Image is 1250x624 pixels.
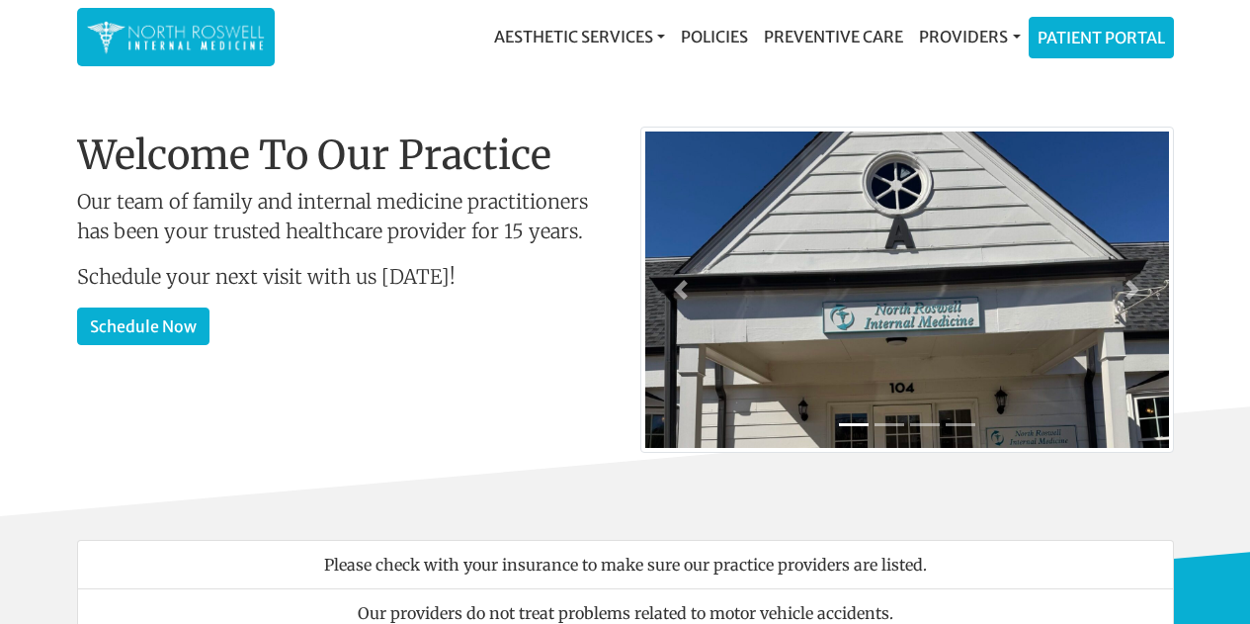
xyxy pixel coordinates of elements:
[486,17,673,56] a: Aesthetic Services
[77,187,611,246] p: Our team of family and internal medicine practitioners has been your trusted healthcare provider ...
[77,540,1174,589] li: Please check with your insurance to make sure our practice providers are listed.
[673,17,756,56] a: Policies
[756,17,911,56] a: Preventive Care
[87,18,265,56] img: North Roswell Internal Medicine
[1030,18,1173,57] a: Patient Portal
[77,132,611,179] h1: Welcome To Our Practice
[911,17,1028,56] a: Providers
[77,262,611,292] p: Schedule your next visit with us [DATE]!
[77,308,209,345] a: Schedule Now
